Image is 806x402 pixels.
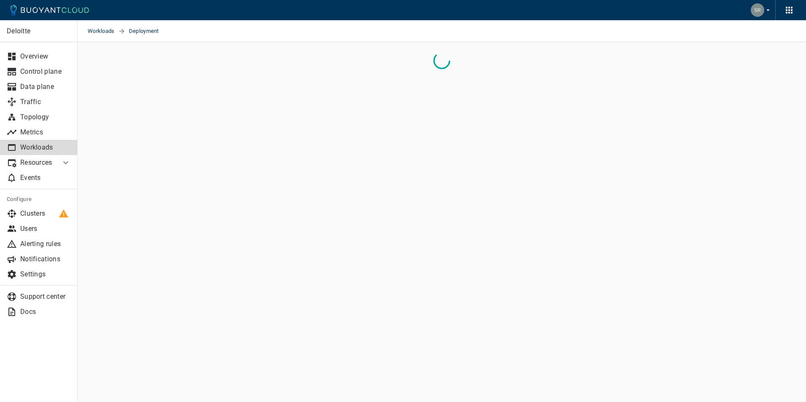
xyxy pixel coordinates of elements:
[20,292,71,301] p: Support center
[7,196,71,203] h5: Configure
[20,113,71,121] p: Topology
[20,225,71,233] p: Users
[20,255,71,263] p: Notifications
[20,209,71,218] p: Clusters
[20,308,71,316] p: Docs
[20,174,71,182] p: Events
[129,20,169,42] span: Deployment
[20,98,71,106] p: Traffic
[20,52,71,61] p: Overview
[7,27,70,35] p: Deloitte
[20,270,71,279] p: Settings
[88,20,118,42] a: Workloads
[751,3,764,17] img: Sridhar
[20,67,71,76] p: Control plane
[20,128,71,137] p: Metrics
[20,143,71,152] p: Workloads
[20,83,71,91] p: Data plane
[20,240,71,248] p: Alerting rules
[20,158,54,167] p: Resources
